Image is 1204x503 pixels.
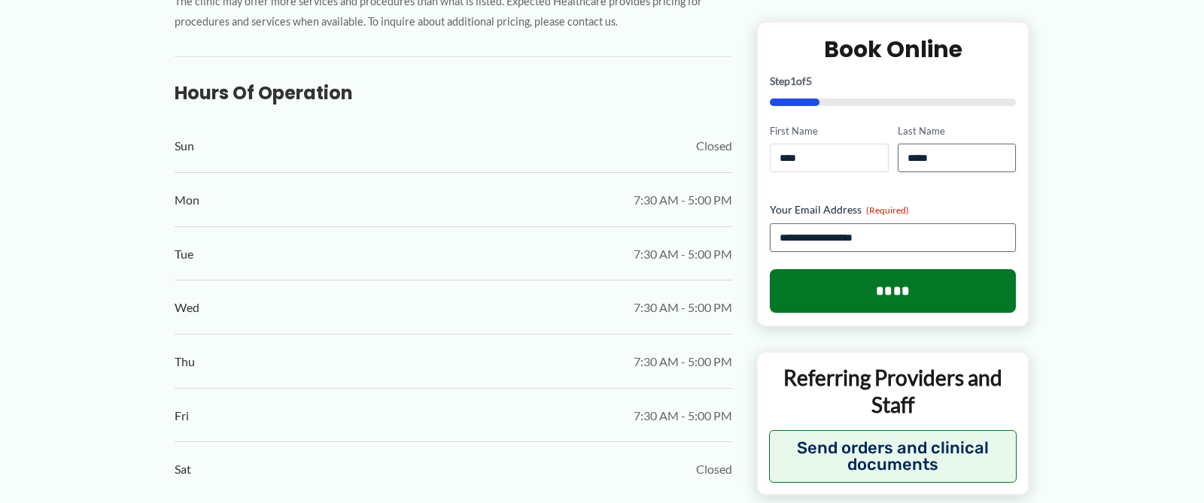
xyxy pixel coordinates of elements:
h3: Hours of Operation [175,81,732,105]
label: First Name [770,124,888,138]
span: 7:30 AM - 5:00 PM [634,405,732,427]
span: Tue [175,243,193,265]
label: Last Name [898,124,1016,138]
span: Thu [175,350,195,373]
span: 7:30 AM - 5:00 PM [634,243,732,265]
button: Send orders and clinical documents [769,430,1017,483]
span: Closed [696,135,732,157]
span: 7:30 AM - 5:00 PM [634,296,732,319]
span: Wed [175,296,199,319]
span: Fri [175,405,189,427]
span: (Required) [866,205,909,216]
h2: Book Online [770,35,1016,64]
span: Closed [696,458,732,480]
span: 7:30 AM - 5:00 PM [634,350,732,373]
span: 7:30 AM - 5:00 PM [634,189,732,211]
span: Sun [175,135,194,157]
label: Your Email Address [770,202,1016,217]
p: Referring Providers and Staff [769,364,1017,419]
span: Mon [175,189,199,211]
span: Sat [175,458,191,480]
span: 1 [790,74,796,87]
p: Step of [770,76,1016,86]
span: 5 [806,74,812,87]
